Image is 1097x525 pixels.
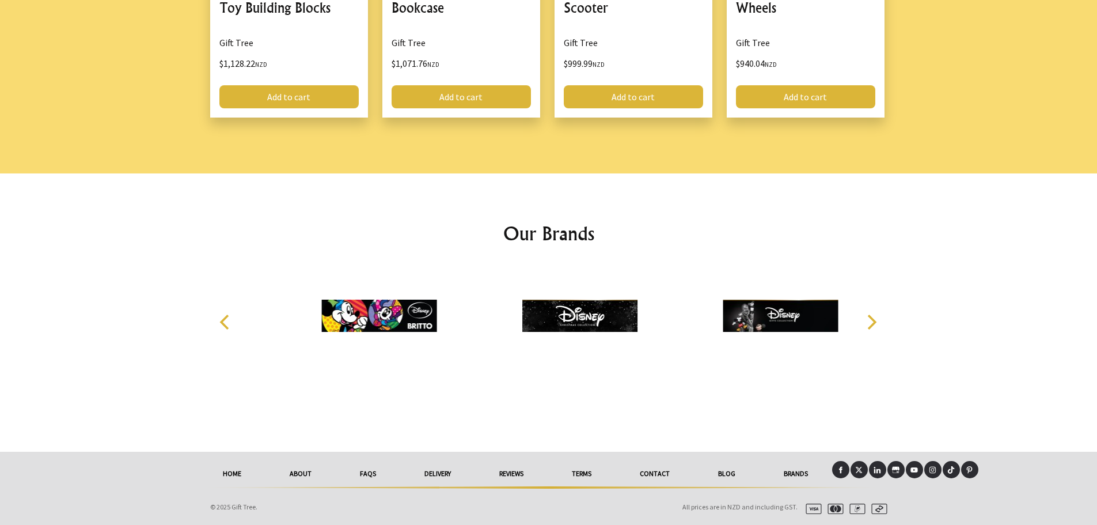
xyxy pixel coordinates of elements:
a: FAQs [336,461,400,486]
a: reviews [475,461,548,486]
a: Add to cart [564,85,703,108]
img: Disney Britto [321,273,436,359]
a: delivery [400,461,475,486]
span: © 2025 Gift Tree. [210,503,257,511]
a: Youtube [906,461,923,478]
a: Pinterest [961,461,978,478]
a: About [265,461,336,486]
a: Contact [616,461,694,486]
a: Terms [548,461,616,486]
a: X (Twitter) [851,461,868,478]
a: Add to cart [736,85,875,108]
img: mastercard.svg [823,504,844,514]
a: Instagram [924,461,942,478]
a: Brands [760,461,832,486]
button: Previous [214,309,239,335]
span: All prices are in NZD and including GST. [682,503,798,511]
img: visa.svg [801,504,822,514]
a: Add to cart [392,85,531,108]
a: LinkedIn [869,461,886,478]
img: DISNEY GIFTS [723,273,838,359]
a: Facebook [832,461,849,478]
img: Disney Christmas [522,273,637,359]
a: Add to cart [219,85,359,108]
a: HOME [199,461,265,486]
h2: Our Brands [208,220,890,247]
a: Tiktok [943,461,960,478]
img: afterpay.svg [867,504,887,514]
a: Blog [694,461,760,486]
button: Next [859,309,884,335]
img: paypal.svg [845,504,866,514]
